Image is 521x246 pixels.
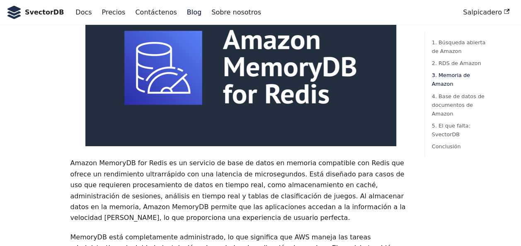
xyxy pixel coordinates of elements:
a: Sobre nosotros [206,5,266,19]
p: Amazon MemoryDB for Redis es un servicio de base de datos en memoria compatible con Redis que ofr... [70,158,411,223]
a: Logotipo de SvectorDBSvectorDB [7,6,64,19]
a: Salpicadero [458,5,514,19]
a: 3. Memoria de Amazon [431,71,487,88]
a: 2. RDS de Amazon [431,59,487,68]
a: Blog [182,5,206,19]
font: Salpicadero [463,8,502,16]
a: Precios [97,5,131,19]
b: SvectorDB [25,7,64,18]
a: Docs [70,5,97,19]
a: 5. El que falta: SvectorDB [431,121,487,139]
a: Contáctenos [130,5,182,19]
a: Conclusión [431,142,487,151]
img: Logotipo de SvectorDB [7,6,22,19]
a: 1. Búsqueda abierta de Amazon [431,38,487,55]
a: 4. Base de datos de documentos de Amazon [431,92,487,118]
